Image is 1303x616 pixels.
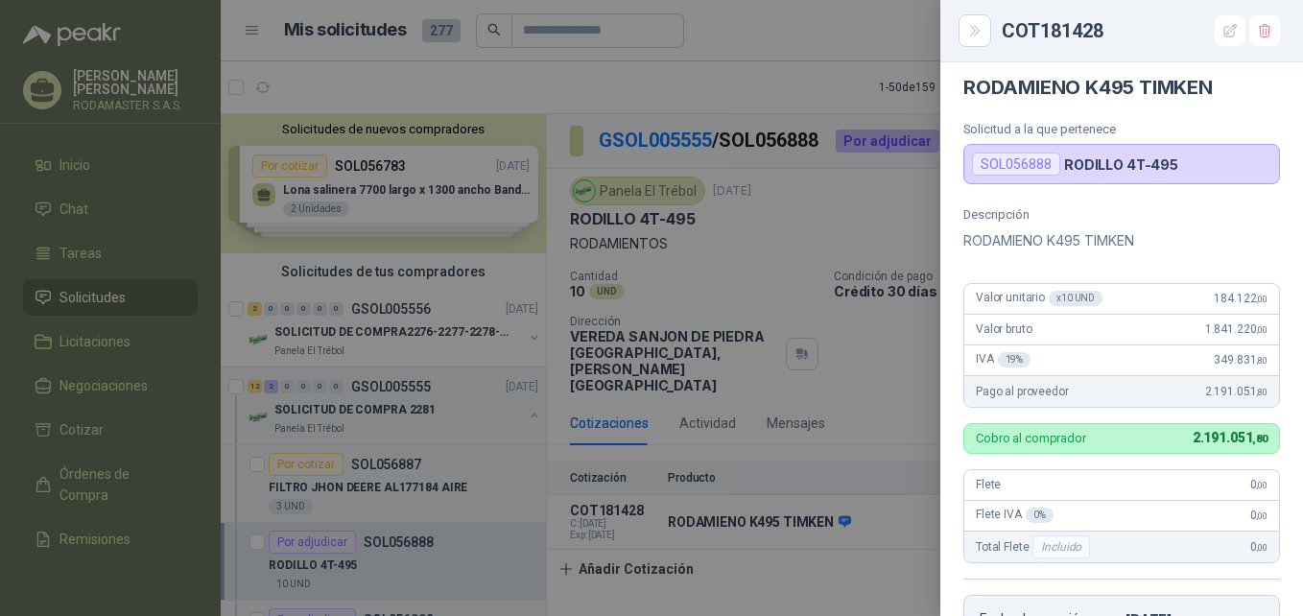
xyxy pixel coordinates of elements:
[998,352,1031,367] div: 19 %
[963,229,1280,252] p: RODAMIENO K495 TIMKEN
[1252,433,1267,445] span: ,80
[1032,535,1090,558] div: Incluido
[1250,478,1267,491] span: 0
[1256,480,1267,490] span: ,00
[963,122,1280,136] p: Solicitud a la que pertenece
[963,19,986,42] button: Close
[1205,322,1267,336] span: 1.841.220
[976,508,1054,523] span: Flete IVA
[976,291,1102,306] span: Valor unitario
[976,322,1031,336] span: Valor bruto
[963,207,1280,222] p: Descripción
[1002,15,1280,46] div: COT181428
[1256,387,1267,397] span: ,80
[976,432,1086,444] p: Cobro al comprador
[1256,294,1267,304] span: ,00
[1256,355,1267,366] span: ,80
[1026,508,1054,523] div: 0 %
[1256,510,1267,521] span: ,00
[1205,385,1267,398] span: 2.191.051
[976,535,1094,558] span: Total Flete
[1250,540,1267,554] span: 0
[963,76,1280,99] h4: RODAMIENO K495 TIMKEN
[972,153,1060,176] div: SOL056888
[976,385,1069,398] span: Pago al proveedor
[1250,509,1267,522] span: 0
[1256,324,1267,335] span: ,00
[976,352,1031,367] span: IVA
[1256,542,1267,553] span: ,00
[1214,292,1267,305] span: 184.122
[1193,430,1267,445] span: 2.191.051
[1049,291,1102,306] div: x 10 UND
[1064,156,1178,173] p: RODILLO 4T-495
[976,478,1001,491] span: Flete
[1214,353,1267,367] span: 349.831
